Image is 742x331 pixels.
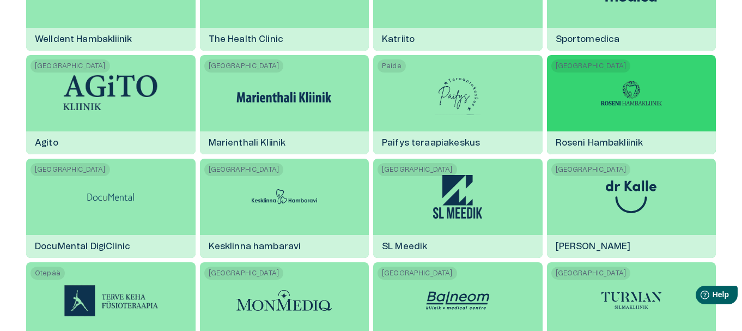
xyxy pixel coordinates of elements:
span: [GEOGRAPHIC_DATA] [204,267,284,280]
img: Paifys teraapiakeskus logo [435,71,481,115]
a: [GEOGRAPHIC_DATA] DocuMental DigiClinic logoDocuMental DigiClinic [26,159,196,258]
span: [GEOGRAPHIC_DATA] [378,267,457,280]
h6: [PERSON_NAME] [547,232,640,261]
iframe: Help widget launcher [657,281,742,312]
span: [GEOGRAPHIC_DATA] [204,59,284,73]
img: SL Meedik logo [433,175,482,219]
img: Kesklinna hambaravi logo [244,180,325,213]
img: dr Kalle logo [606,180,656,213]
a: [GEOGRAPHIC_DATA]Roseni Hambakliinik logoRoseni Hambakliinik [547,55,716,154]
span: [GEOGRAPHIC_DATA] [204,163,284,176]
a: PaidePaifys teraapiakeskus logoPaifys teraapiakeskus [373,55,543,154]
span: [GEOGRAPHIC_DATA] [31,59,110,73]
img: Balneom logo [417,284,498,317]
a: [GEOGRAPHIC_DATA]Agito logoAgito [26,55,196,154]
span: [GEOGRAPHIC_DATA] [551,267,631,280]
h6: Kesklinna hambaravi [200,232,310,261]
span: [GEOGRAPHIC_DATA] [378,163,457,176]
h6: SL Meedik [373,232,436,261]
span: Otepää [31,267,65,280]
a: [GEOGRAPHIC_DATA]Kesklinna hambaravi logoKesklinna hambaravi [200,159,369,258]
h6: Agito [26,128,67,158]
img: Terve Keha Füsioteraapia logo [63,284,159,317]
span: [GEOGRAPHIC_DATA] [551,59,631,73]
a: [GEOGRAPHIC_DATA]Marienthali Kliinik logoMarienthali Kliinik [200,55,369,154]
span: Paide [378,59,406,73]
a: [GEOGRAPHIC_DATA]dr Kalle logo[PERSON_NAME] [547,159,716,258]
img: Agito logo [63,75,159,112]
h6: Katriito [373,25,423,54]
img: Silmaarst Krista Turman logo [591,284,672,317]
h6: Welldent Hambakliinik [26,25,141,54]
span: [GEOGRAPHIC_DATA] [551,163,631,176]
h6: The Health Clinic [200,25,293,54]
h6: Sportomedica [547,25,629,54]
h6: Marienthali Kliinik [200,128,295,158]
img: Marienthali Kliinik logo [236,81,332,106]
span: [GEOGRAPHIC_DATA] [31,163,110,176]
a: [GEOGRAPHIC_DATA]SL Meedik logoSL Meedik [373,159,543,258]
h6: DocuMental DigiClinic [26,232,139,261]
h6: Roseni Hambakliinik [547,128,652,158]
img: Roseni Hambakliinik logo [591,77,672,110]
img: DocuMental DigiClinic logo [83,175,138,219]
img: Monmediq ilu- ja tervisekliinik logo [236,290,332,311]
h6: Paifys teraapiakeskus [373,128,489,158]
